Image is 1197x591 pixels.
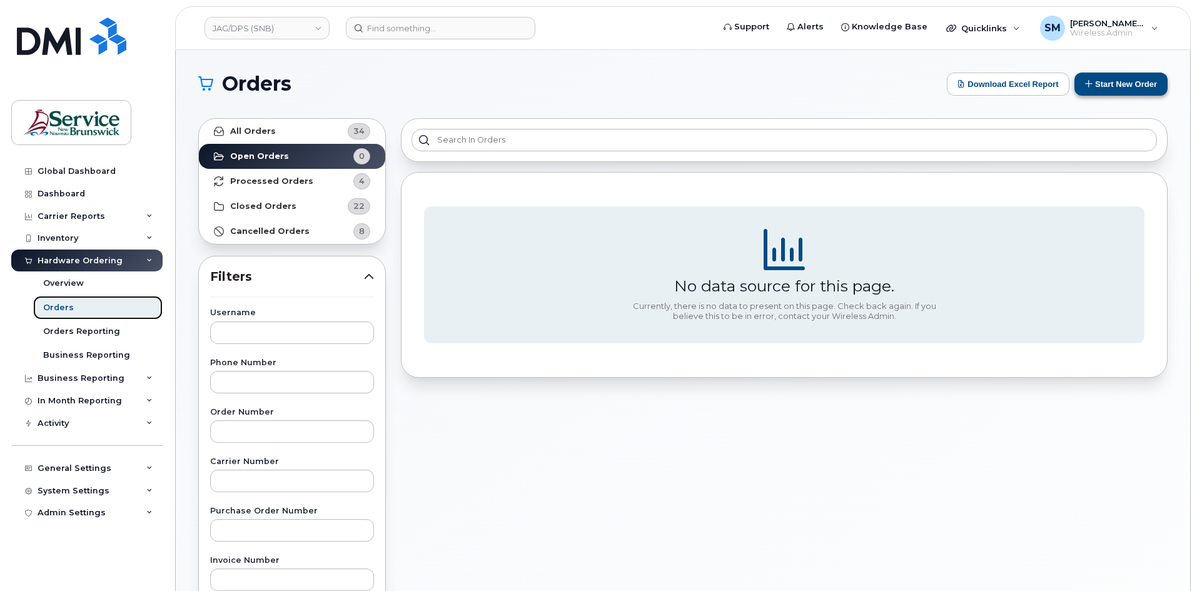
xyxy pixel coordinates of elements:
a: All Orders34 [199,119,385,144]
strong: All Orders [230,126,276,136]
label: Order Number [210,408,374,417]
div: Currently, there is no data to present on this page. Check back again. If you believe this to be ... [628,301,941,321]
span: 22 [353,200,365,212]
a: Cancelled Orders8 [199,219,385,244]
button: Start New Order [1074,73,1168,96]
button: Download Excel Report [947,73,1069,96]
strong: Cancelled Orders [230,226,310,236]
label: Purchase Order Number [210,507,374,515]
label: Username [210,309,374,317]
a: Open Orders0 [199,144,385,169]
strong: Closed Orders [230,201,296,211]
strong: Processed Orders [230,176,313,186]
label: Phone Number [210,359,374,367]
span: 8 [359,225,365,237]
span: 0 [359,150,365,162]
label: Invoice Number [210,557,374,565]
span: 4 [359,175,365,187]
div: No data source for this page. [674,276,894,295]
span: Filters [210,268,364,286]
a: Processed Orders4 [199,169,385,194]
input: Search in orders [412,129,1157,151]
strong: Open Orders [230,151,289,161]
a: Closed Orders22 [199,194,385,219]
span: 34 [353,125,365,137]
span: Orders [222,74,291,93]
label: Carrier Number [210,458,374,466]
